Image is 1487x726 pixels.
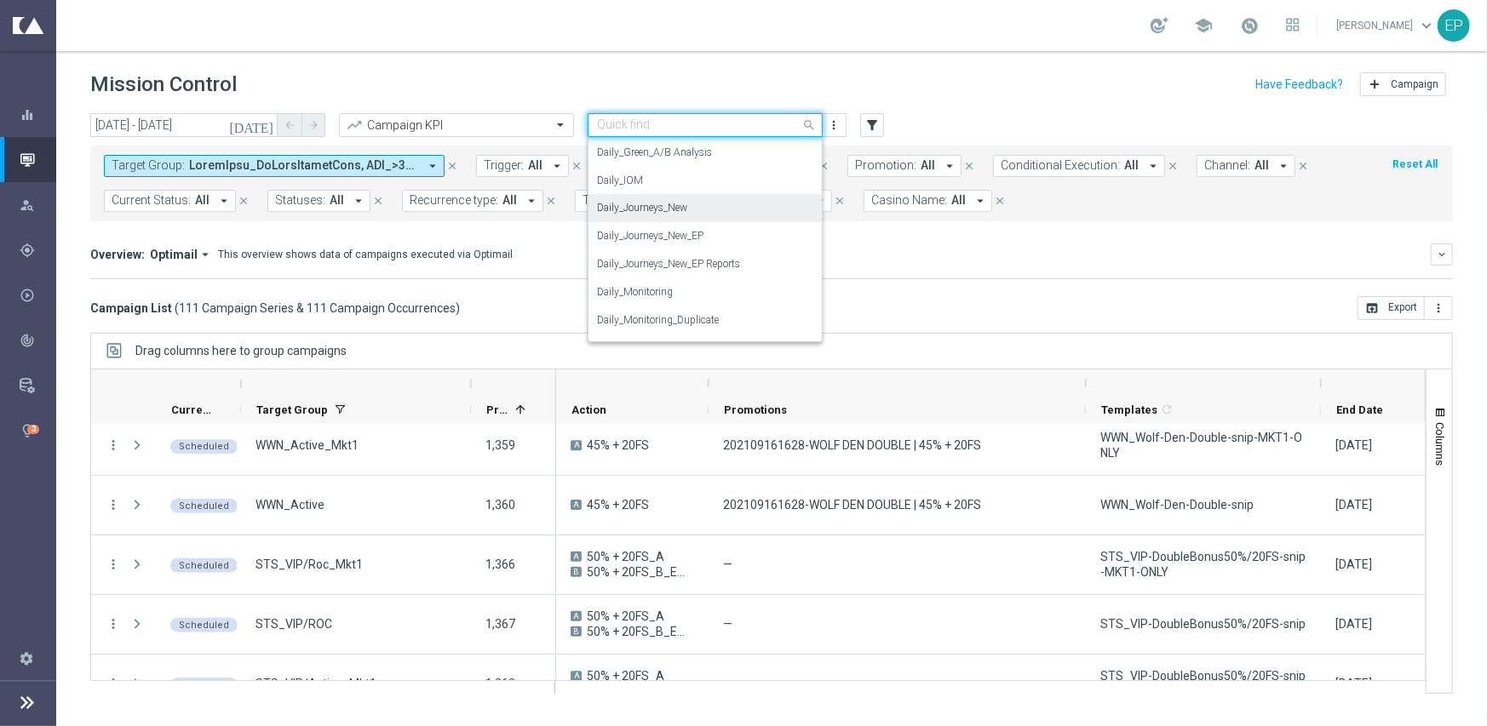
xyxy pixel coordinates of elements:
div: Explore [20,197,55,213]
i: close [545,195,557,207]
span: 45% + 20FS [587,437,649,453]
button: more_vert [106,557,121,572]
colored-tag: Scheduled [170,437,238,454]
span: Recurrence type: [410,193,498,208]
span: — [723,676,732,691]
span: Target Group [256,403,328,416]
button: more_vert [1425,296,1453,320]
span: B [571,567,582,577]
button: add Campaign [1360,72,1446,96]
i: arrow_drop_down [1276,158,1291,174]
button: close [816,157,831,175]
span: 1,360 [485,498,515,512]
span: Scheduled [179,441,229,452]
span: 50% + 20FS_B_Email [587,624,694,639]
i: arrow_drop_down [942,158,957,174]
div: Optibot [20,408,55,453]
span: Current Status: [112,193,191,208]
button: Target Group: LoremIpsu_DoLorsItametCons, ADI_>351Elits+Doeiusm, TEM_>036Incid+Utlabor_Etdolor, M... [104,155,445,177]
button: more_vert [826,115,843,135]
i: play_circle_outline [20,288,35,303]
button: close [1165,157,1180,175]
span: Columns [1433,422,1447,466]
button: equalizer Dashboard [19,108,56,122]
div: 3 [27,425,39,434]
span: 202109161628-WOLF DEN DOUBLE | 45% + 20FS [723,437,981,453]
div: Settings [9,636,44,681]
i: arrow_drop_down [425,158,440,174]
i: trending_up [346,117,363,134]
span: Scheduled [179,620,229,631]
div: Mission Control [20,137,55,182]
div: gps_fixed Plan [19,243,56,257]
span: A [571,611,582,621]
span: Scheduled [179,679,229,690]
span: 1,367 [485,617,515,631]
span: 111 Campaign Series & 111 Campaign Occurrences [179,300,456,316]
span: STS_VIP-DoubleBonus50%/20FS-snip-MKT1-ONLY [1100,668,1306,699]
h3: Campaign List [90,300,460,316]
div: This overview shows data of campaigns executed via Optimail [218,247,513,262]
i: close [571,160,583,172]
i: close [818,160,830,172]
span: STS_VIP/ROC [255,616,332,632]
button: Channel: All arrow_drop_down [1197,155,1295,177]
button: Optimail arrow_drop_down [145,247,218,262]
label: Daily_IOM [597,174,643,188]
i: more_vert [106,676,121,691]
i: person_search [20,197,35,213]
button: Recurrence type: All arrow_drop_down [402,190,543,212]
colored-tag: Scheduled [170,557,238,573]
i: settings [19,650,34,666]
button: Data Studio [19,379,56,392]
colored-tag: Scheduled [170,497,238,513]
button: Tags: All arrow_drop_down [575,190,657,212]
i: arrow_drop_down [216,193,232,209]
i: close [963,160,975,172]
h3: Overview: [90,247,145,262]
span: All [1124,158,1139,173]
span: All [330,193,344,208]
button: lightbulb Optibot 3 [19,424,56,437]
button: play_circle_outline Execute [19,289,56,302]
div: Data Studio [20,378,55,393]
span: 202109161628-WOLF DEN DOUBLE | 45% + 20FS [723,497,981,512]
i: close [1297,160,1309,172]
label: Daily_Monitoring [597,285,673,300]
i: add [1368,77,1381,91]
span: STS_VIP-DoubleBonus50%/20FS-snip-MKT1-ONLY [1100,549,1306,580]
span: Scheduled [179,500,229,512]
i: track_changes [20,333,35,348]
i: close [834,195,846,207]
i: arrow_drop_down [351,193,366,209]
span: Channel: [1204,158,1250,173]
span: All [951,193,966,208]
button: Trigger: All arrow_drop_down [476,155,569,177]
i: arrow_drop_down [1145,158,1161,174]
div: Dashboard [20,92,55,137]
span: school [1194,16,1213,35]
span: Priority [486,403,508,416]
i: filter_alt [864,117,880,133]
span: All [528,158,543,173]
span: Calculate column [1157,400,1174,419]
span: 50% + 20FS_B_Email [587,564,694,580]
span: 50% + 20FS_A [587,549,664,564]
button: more_vert [106,437,121,453]
ng-dropdown-panel: Options list [588,137,823,342]
span: WWN_Wolf-Den-Double-snip-MKT1-ONLY [1100,430,1306,460]
div: Execute [20,288,55,303]
span: ( [175,300,179,316]
div: Plan [20,243,55,258]
button: close [962,157,977,175]
button: arrow_forward [301,113,325,137]
span: STS_VIP/Active_Mkt1 [255,676,376,691]
span: Drag columns here to group campaigns [135,344,347,357]
span: keyboard_arrow_down [1417,16,1436,35]
ng-select: Daily_Monitoring_New<P1-5/DM [588,113,823,137]
div: Daily_Journeys_New_EP Reports [597,250,813,278]
button: [DATE] [227,113,278,139]
i: open_in_browser [1365,301,1379,315]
